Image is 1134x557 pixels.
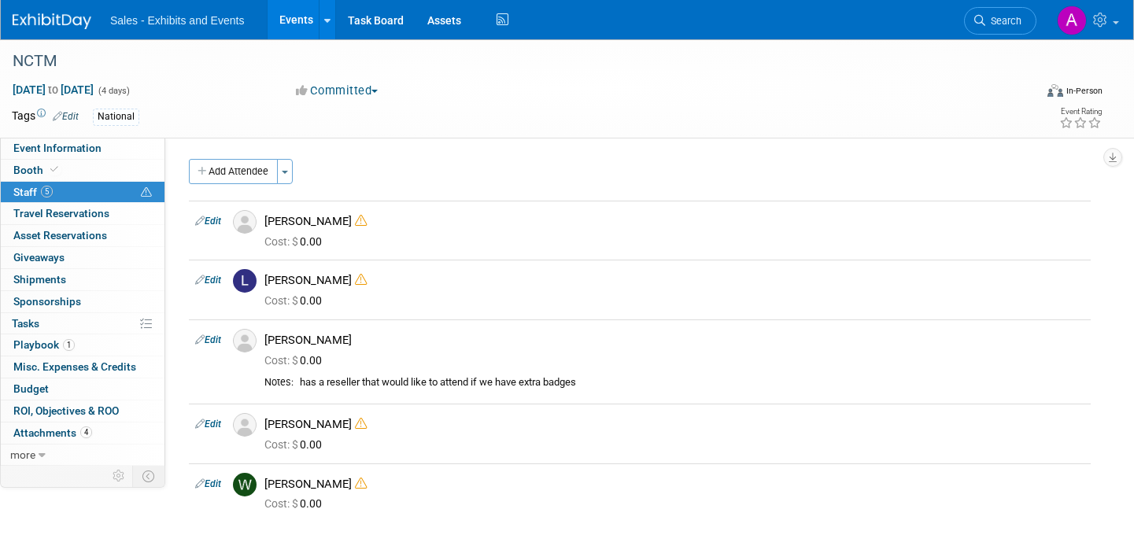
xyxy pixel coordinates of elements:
a: Edit [195,419,221,430]
span: Travel Reservations [13,207,109,219]
img: Associate-Profile-5.png [233,329,257,352]
span: Search [985,15,1021,27]
a: more [1,444,164,466]
a: Playbook1 [1,334,164,356]
div: [PERSON_NAME] [264,477,1084,492]
span: 0.00 [264,294,328,307]
span: Cost: $ [264,497,300,510]
i: Double-book Warning! [355,274,367,286]
span: Cost: $ [264,294,300,307]
a: Attachments4 [1,422,164,444]
div: In-Person [1066,85,1103,97]
span: 0.00 [264,235,328,248]
a: Sponsorships [1,291,164,312]
a: Edit [195,275,221,286]
td: Tags [12,108,79,126]
a: Edit [53,111,79,122]
span: (4 days) [97,86,130,96]
span: Attachments [13,426,92,439]
span: Misc. Expenses & Credits [13,360,136,373]
span: Cost: $ [264,235,300,248]
button: Committed [290,83,384,99]
span: ROI, Objectives & ROO [13,404,119,417]
div: Notes: [264,376,294,389]
a: Tasks [1,313,164,334]
span: Potential Scheduling Conflict -- at least one attendee is tagged in another overlapping event. [141,186,152,200]
a: Event Information [1,138,164,159]
a: Asset Reservations [1,225,164,246]
a: Misc. Expenses & Credits [1,356,164,378]
img: Associate-Profile-5.png [233,413,257,437]
i: Double-book Warning! [355,215,367,227]
div: [PERSON_NAME] [264,273,1084,288]
div: has a reseller that would like to attend if we have extra badges [300,376,1084,389]
a: Shipments [1,269,164,290]
span: [DATE] [DATE] [12,83,94,97]
span: more [10,448,35,461]
span: 4 [80,426,92,438]
span: 5 [41,186,53,197]
div: [PERSON_NAME] [264,214,1084,229]
a: Edit [195,216,221,227]
div: Event Rating [1059,108,1102,116]
span: Sales - Exhibits and Events [110,14,244,27]
span: 0.00 [264,497,328,510]
img: Associate-Profile-5.png [233,210,257,234]
div: National [93,109,139,125]
i: Double-book Warning! [355,418,367,430]
a: ROI, Objectives & ROO [1,400,164,422]
span: 0.00 [264,354,328,367]
a: Giveaways [1,247,164,268]
span: Staff [13,186,53,198]
span: Booth [13,164,61,176]
span: 0.00 [264,438,328,451]
div: NCTM [7,47,1010,76]
span: to [46,83,61,96]
img: Format-Inperson.png [1047,84,1063,97]
span: 1 [63,339,75,351]
img: ExhibitDay [13,13,91,29]
div: [PERSON_NAME] [264,333,1084,348]
span: Asset Reservations [13,229,107,242]
a: Budget [1,378,164,400]
td: Personalize Event Tab Strip [105,466,133,486]
a: Travel Reservations [1,203,164,224]
img: W.jpg [233,473,257,496]
a: Edit [195,334,221,345]
img: L.jpg [233,269,257,293]
span: Sponsorships [13,295,81,308]
span: Cost: $ [264,354,300,367]
i: Booth reservation complete [50,165,58,174]
a: Booth [1,160,164,181]
button: Add Attendee [189,159,278,184]
span: Playbook [13,338,75,351]
div: Event Format [940,82,1103,105]
span: Giveaways [13,251,65,264]
td: Toggle Event Tabs [133,466,165,486]
a: Staff5 [1,182,164,203]
span: Budget [13,382,49,395]
a: Edit [195,478,221,489]
span: Event Information [13,142,102,154]
img: Alexandra Horne [1057,6,1087,35]
span: Shipments [13,273,66,286]
span: Tasks [12,317,39,330]
i: Double-book Warning! [355,478,367,489]
span: Cost: $ [264,438,300,451]
div: [PERSON_NAME] [264,417,1084,432]
a: Search [964,7,1036,35]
